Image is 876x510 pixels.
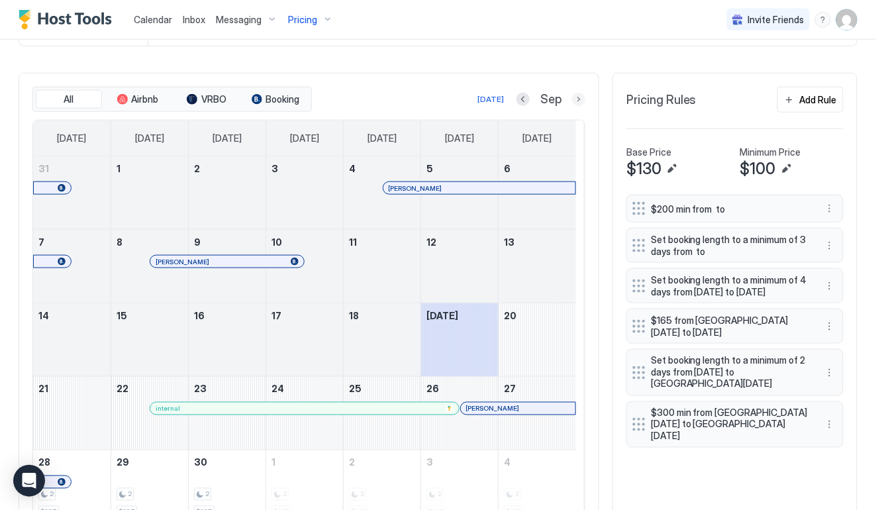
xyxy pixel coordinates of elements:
span: 18 [349,310,359,321]
span: Minimum Price [740,146,801,158]
span: 9 [194,236,201,248]
div: [PERSON_NAME] [466,405,570,413]
a: September 22, 2025 [111,377,188,401]
span: Set booking length to a minimum of 3 days from to [651,234,808,257]
td: September 16, 2025 [188,303,266,377]
button: More options [822,238,838,254]
a: September 5, 2025 [421,156,498,181]
span: 24 [271,383,284,395]
span: [DATE] [135,132,164,144]
a: Friday [432,121,487,156]
td: September 7, 2025 [33,230,111,303]
span: 4 [504,457,511,468]
td: September 4, 2025 [344,156,421,230]
span: 14 [38,310,49,321]
a: September 26, 2025 [421,377,498,401]
a: Inbox [183,13,205,26]
div: User profile [836,9,857,30]
td: September 26, 2025 [421,377,499,450]
span: 3 [426,457,433,468]
span: 1 [117,163,121,174]
a: September 8, 2025 [111,230,188,254]
span: [DATE] [213,132,242,144]
button: Airbnb [105,90,171,109]
span: [DATE] [426,310,458,321]
a: September 3, 2025 [266,156,343,181]
span: 5 [426,163,433,174]
td: September 27, 2025 [499,377,576,450]
td: September 22, 2025 [111,377,188,450]
a: Sunday [44,121,99,156]
div: menu [822,238,838,254]
td: September 5, 2025 [421,156,499,230]
div: menu [822,201,838,217]
a: September 18, 2025 [344,303,420,328]
td: September 3, 2025 [266,156,343,230]
span: $165 from [GEOGRAPHIC_DATA][DATE] to [DATE] [651,315,808,338]
td: September 14, 2025 [33,303,111,377]
a: September 4, 2025 [344,156,420,181]
a: September 23, 2025 [189,377,266,401]
a: September 19, 2025 [421,303,498,328]
div: menu [815,12,831,28]
span: 7 [38,236,44,248]
button: Next month [572,93,585,106]
span: 28 [38,457,50,468]
button: [DATE] [475,91,506,107]
span: 2 [349,457,355,468]
span: 27 [504,383,516,395]
button: Booking [242,90,309,109]
span: Airbnb [132,93,159,105]
td: September 8, 2025 [111,230,188,303]
button: More options [822,417,838,433]
a: September 12, 2025 [421,230,498,254]
span: 17 [271,310,281,321]
span: 30 [194,457,207,468]
td: September 2, 2025 [188,156,266,230]
td: September 20, 2025 [499,303,576,377]
span: Base Price [626,146,671,158]
span: [DATE] [445,132,474,144]
div: tab-group [32,87,312,112]
span: 3 [271,163,278,174]
td: September 9, 2025 [188,230,266,303]
button: VRBO [173,90,240,109]
a: Wednesday [277,121,332,156]
span: $300 min from [GEOGRAPHIC_DATA][DATE] to [GEOGRAPHIC_DATA][DATE] [651,407,808,442]
span: 8 [117,236,122,248]
span: [PERSON_NAME] [389,184,442,193]
a: August 31, 2025 [33,156,111,181]
td: September 25, 2025 [344,377,421,450]
span: 21 [38,383,48,395]
span: [DATE] [367,132,397,144]
span: Pricing [288,14,317,26]
span: Inbox [183,14,205,25]
td: September 19, 2025 [421,303,499,377]
a: October 1, 2025 [266,450,343,475]
span: 26 [426,383,439,395]
span: internal [156,405,180,413]
span: 22 [117,383,128,395]
span: 10 [271,236,282,248]
button: Previous month [516,93,530,106]
a: September 6, 2025 [499,156,576,181]
a: Saturday [510,121,565,156]
span: Messaging [216,14,262,26]
td: September 1, 2025 [111,156,188,230]
span: Sep [540,92,561,107]
a: September 10, 2025 [266,230,343,254]
a: Thursday [354,121,410,156]
span: Invite Friends [748,14,804,26]
a: September 28, 2025 [33,450,111,475]
span: Booking [266,93,300,105]
a: Host Tools Logo [19,10,118,30]
span: $200 min from to [651,203,808,215]
td: September 10, 2025 [266,230,343,303]
a: September 16, 2025 [189,303,266,328]
button: Add Rule [777,87,844,113]
div: Open Intercom Messenger [13,465,45,497]
a: September 1, 2025 [111,156,188,181]
div: [DATE] [477,93,504,105]
span: 2 [205,490,209,499]
span: Set booking length to a minimum of 2 days from [DATE] to [GEOGRAPHIC_DATA][DATE] [651,355,808,390]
